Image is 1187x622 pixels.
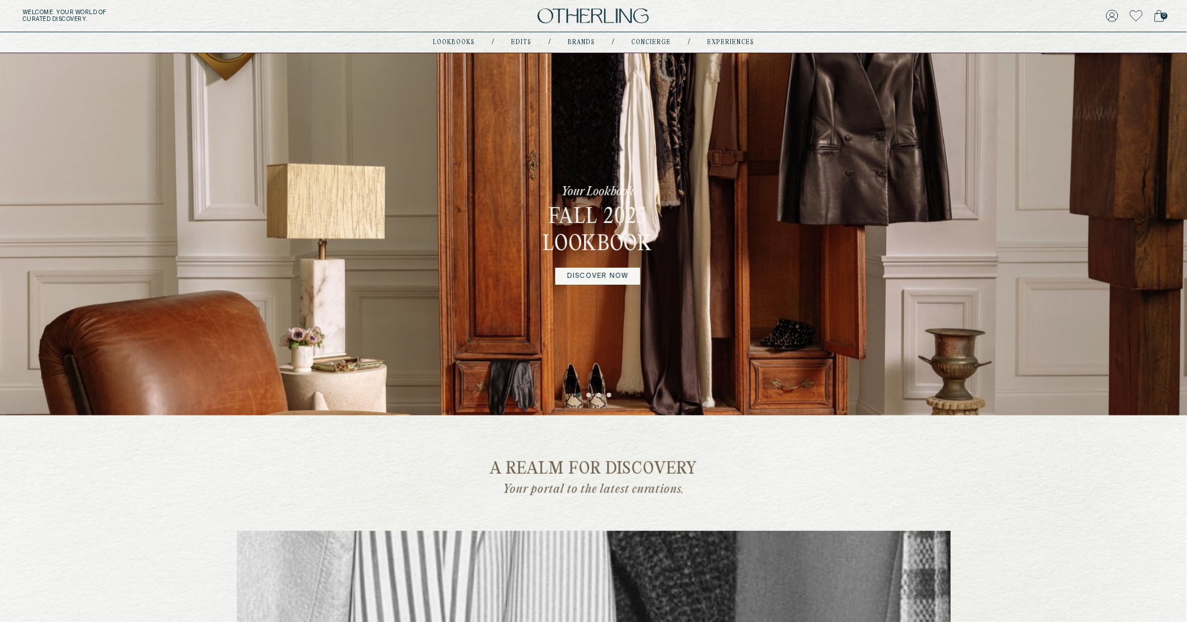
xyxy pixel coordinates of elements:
[492,38,494,47] div: /
[586,393,592,398] button: 2
[246,461,942,478] h2: a realm for discovery
[688,38,690,47] div: /
[548,38,551,47] div: /
[433,40,475,45] a: lookbooks
[612,38,614,47] div: /
[568,40,595,45] a: Brands
[23,9,365,23] h5: Welcome . Your world of curated discovery.
[498,204,697,258] h3: Fall 2025 Lookbook
[597,393,602,398] button: 3
[511,40,531,45] a: Edits
[576,393,582,398] button: 1
[1161,12,1168,19] span: 0
[538,8,649,24] img: logo
[607,393,612,398] button: 4
[631,40,671,45] a: concierge
[555,268,640,285] a: DISCOVER NOW
[1154,8,1164,24] a: 0
[707,40,754,45] a: experiences
[444,482,744,497] p: Your portal to the latest curations.
[561,184,634,200] p: Your Lookbook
